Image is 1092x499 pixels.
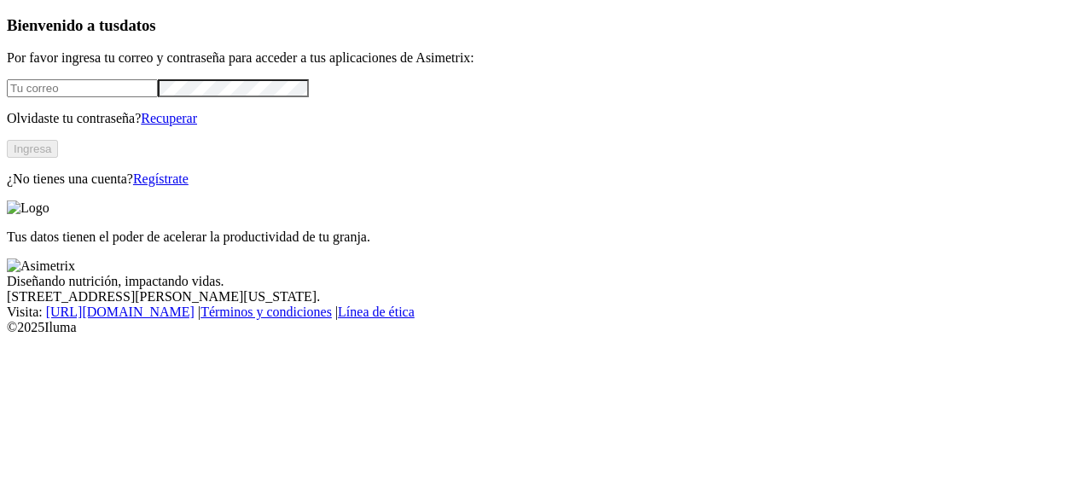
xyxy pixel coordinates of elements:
[7,200,49,216] img: Logo
[7,229,1085,245] p: Tus datos tienen el poder de acelerar la productividad de tu granja.
[7,16,1085,35] h3: Bienvenido a tus
[7,171,1085,187] p: ¿No tienes una cuenta?
[133,171,189,186] a: Regístrate
[7,111,1085,126] p: Olvidaste tu contraseña?
[119,16,156,34] span: datos
[7,79,158,97] input: Tu correo
[7,274,1085,289] div: Diseñando nutrición, impactando vidas.
[7,305,1085,320] div: Visita : | |
[46,305,195,319] a: [URL][DOMAIN_NAME]
[7,50,1085,66] p: Por favor ingresa tu correo y contraseña para acceder a tus aplicaciones de Asimetrix:
[141,111,197,125] a: Recuperar
[7,289,1085,305] div: [STREET_ADDRESS][PERSON_NAME][US_STATE].
[7,320,1085,335] div: © 2025 Iluma
[7,140,58,158] button: Ingresa
[200,305,332,319] a: Términos y condiciones
[338,305,415,319] a: Línea de ética
[7,258,75,274] img: Asimetrix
